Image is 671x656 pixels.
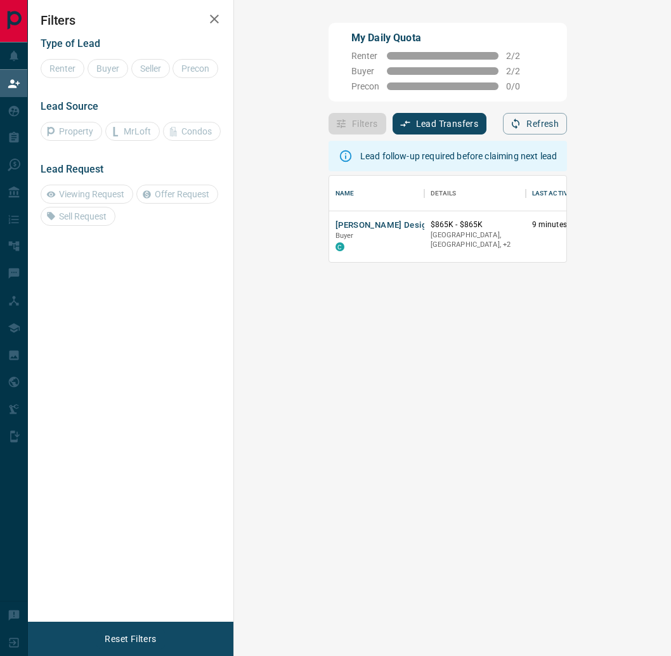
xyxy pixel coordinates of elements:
[503,113,567,134] button: Refresh
[329,176,424,211] div: Name
[351,66,379,76] span: Buyer
[393,113,487,134] button: Lead Transfers
[41,100,98,112] span: Lead Source
[41,13,221,28] h2: Filters
[424,176,526,211] div: Details
[506,51,534,61] span: 2 / 2
[532,220,602,230] p: 9 minutes ago
[335,176,355,211] div: Name
[506,81,534,91] span: 0 / 0
[96,628,164,650] button: Reset Filters
[335,232,354,240] span: Buyer
[431,176,457,211] div: Details
[351,81,379,91] span: Precon
[41,37,100,49] span: Type of Lead
[351,30,534,46] p: My Daily Quota
[335,220,431,232] button: [PERSON_NAME] Design
[506,66,534,76] span: 2 / 2
[360,145,557,167] div: Lead follow-up required before claiming next lead
[41,163,103,175] span: Lead Request
[532,176,571,211] div: Last Active
[351,51,379,61] span: Renter
[431,230,519,250] p: West End, Toronto
[335,242,344,251] div: condos.ca
[431,220,519,230] p: $865K - $865K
